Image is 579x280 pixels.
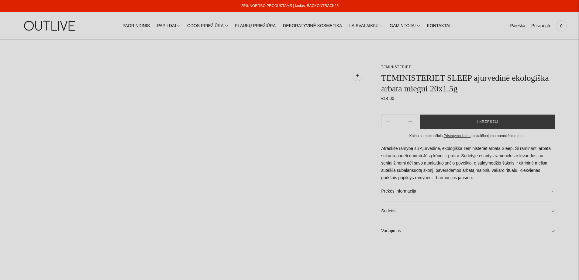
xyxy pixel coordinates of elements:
button: Add product quantity [381,115,394,129]
a: Paieška [510,19,525,33]
button: Subtract product quantity [404,115,417,129]
a: Prekės informacija [381,182,555,201]
a: DEKORATYVINĖ KOSMETIKA [283,19,342,33]
span: Į krepšelį [477,119,498,125]
a: ODOS PRIEŽIŪRA [187,19,228,33]
button: Į krepšelį [420,115,555,129]
a: PLAUKŲ PRIEŽIŪRA [235,19,276,33]
span: 0 [557,22,566,30]
div: Atraskite ramybę su Ajurvedine, ekologiška Teministeriet arbata Sleep. Ši raminanti arbata sukurt... [381,145,555,241]
a: -25% NORDBO PRODUKTAMS | kodas: BACKONTRACK25 [240,4,339,8]
a: TEMINISTERIET [381,65,411,69]
a: GAMINTOJAI [390,19,419,33]
div: Kaina su mokesčiais. apskaičiuojama apmokėjimo metu. [381,133,555,139]
a: Pristatymo kaina [444,134,471,138]
a: PAPILDAI [157,19,180,33]
h1: TEMINISTERIET SLEEP ajurvedinė ekologiška arbata miegui 20x1.5g [381,73,555,94]
a: PAGRINDINIS [122,19,150,33]
a: Prisijungti [531,19,550,33]
a: Vartojimas [381,221,555,241]
img: OUTLIVE [12,15,88,36]
input: Product quantity [394,117,403,126]
a: Sudėtis [381,201,555,221]
a: KONTAKTAI [427,19,450,33]
a: 0 [556,19,567,33]
a: LAISVALAIKIUI [349,19,382,33]
span: €14,00 [381,96,394,101]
